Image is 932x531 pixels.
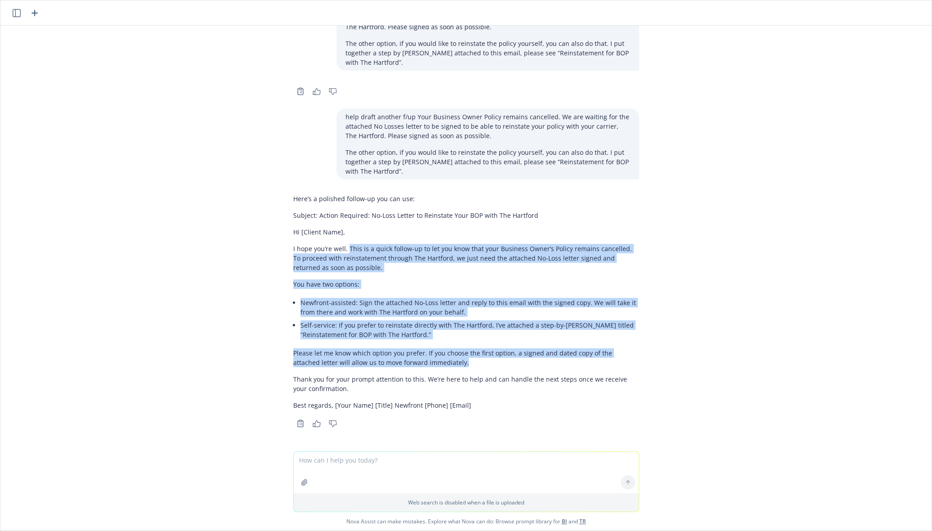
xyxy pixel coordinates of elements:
[326,85,340,98] button: Thumbs down
[296,87,305,95] svg: Copy to clipboard
[326,417,340,430] button: Thumbs down
[293,374,639,393] p: Thank you for your prompt attention to this. We’re here to help and can handle the next steps onc...
[293,227,639,237] p: Hi [Client Name],
[4,512,928,531] span: Nova Assist can make mistakes. Explore what Nova can do: Browse prompt library for and
[299,499,633,506] p: Web search is disabled when a file is uploaded
[579,517,586,525] a: TR
[346,148,630,176] p: The other option, if you would like to reinstate the policy yourself, you can also do that. I put...
[293,279,639,289] p: You have two options:
[293,194,639,203] p: Here’s a polished follow-up you can use:
[562,517,567,525] a: BI
[293,400,639,410] p: Best regards, [Your Name] [Title] Newfront [Phone] [Email]
[300,296,639,319] li: Newfront-assisted: Sign the attached No-Loss letter and reply to this email with the signed copy....
[293,348,639,367] p: Please let me know which option you prefer. If you choose the first option, a signed and dated co...
[296,419,305,427] svg: Copy to clipboard
[300,319,639,341] li: Self-service: If you prefer to reinstate directly with The Hartford, I’ve attached a step-by-[PER...
[293,244,639,272] p: I hope you’re well. This is a quick follow-up to let you know that your Business Owner’s Policy r...
[346,112,630,140] p: help draft another f/up Your Business Owner Policy remains cancelled. We are waiting for the atta...
[293,211,639,220] p: Subject: Action Required: No-Loss Letter to Reinstate Your BOP with The Hartford
[346,39,630,67] p: The other option, if you would like to reinstate the policy yourself, you can also do that. I put...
